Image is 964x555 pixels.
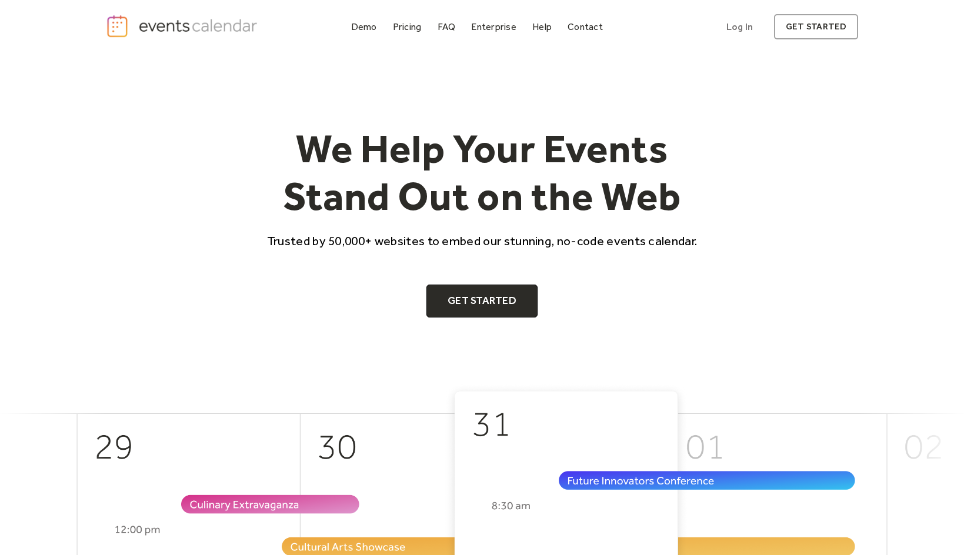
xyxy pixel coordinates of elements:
a: Demo [346,19,382,35]
a: FAQ [433,19,461,35]
div: Help [532,24,552,30]
div: Demo [351,24,377,30]
div: Pricing [393,24,422,30]
p: Trusted by 50,000+ websites to embed our stunning, no-code events calendar. [256,232,708,249]
h1: We Help Your Events Stand Out on the Web [256,125,708,220]
a: get started [774,14,858,39]
div: Enterprise [471,24,516,30]
a: Enterprise [466,19,521,35]
div: Contact [568,24,603,30]
a: Help [528,19,556,35]
a: Get Started [426,285,538,317]
div: FAQ [438,24,456,30]
a: Contact [563,19,608,35]
a: Log In [715,14,765,39]
a: Pricing [388,19,426,35]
